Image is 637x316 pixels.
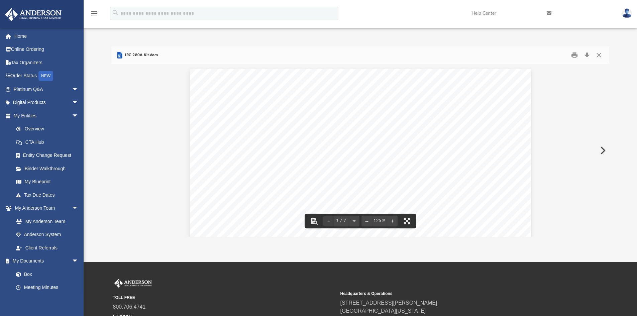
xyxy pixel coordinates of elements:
span: h [331,225,335,232]
span: e [441,225,445,232]
span: r [444,225,446,232]
span: t [329,225,331,232]
span: e [350,225,354,232]
span: . [446,225,448,232]
span: e [380,225,383,232]
img: Anderson Advisors Platinum Portal [113,279,153,288]
span: reserved. [271,217,294,224]
span: w [323,225,328,232]
span: ea [277,225,283,232]
span: of [407,225,412,232]
span: e [309,225,313,232]
span: h [296,225,300,232]
a: Tax Organizers [5,56,89,69]
small: Headquarters & Operations [340,291,563,297]
span: w [292,225,296,232]
span: u [337,225,341,232]
button: Next File [595,141,610,160]
span: v [312,225,316,232]
a: My Anderson Team [9,215,82,228]
span: by [459,217,466,224]
span: arrow_drop_down [72,96,85,110]
span: r [382,225,385,232]
span: w [355,225,360,232]
span: e [315,225,319,232]
div: File preview [111,64,610,237]
span: CODE [327,180,366,193]
span: li [433,225,436,232]
button: Zoom out [361,214,372,228]
span: t [345,225,347,232]
button: Download [581,50,593,61]
span: INTERNAL [400,165,470,178]
span: t [302,225,304,232]
span: any [468,217,477,224]
span: or [421,217,427,224]
span: h [347,225,351,232]
span: 1 / 7 [334,219,349,223]
a: Tax Due Dates [9,188,89,202]
a: Anderson System [9,228,85,241]
span: arrow_drop_down [72,109,85,123]
span: transmitted [428,217,456,224]
button: 1 / 7 [334,214,349,228]
a: Digital Productsarrow_drop_down [5,96,89,109]
div: NEW [38,71,53,81]
span: t [340,225,342,232]
a: Online Ordering [5,43,89,56]
span: s [286,225,290,232]
button: Print [568,50,581,61]
a: Overview [9,122,89,136]
span: s [304,225,307,232]
a: My Anderson Teamarrow_drop_down [5,202,85,215]
a: My Blueprint [9,175,85,189]
a: Platinum Q&Aarrow_drop_down [5,83,89,96]
span: h [415,225,419,232]
span: 280A [433,180,462,193]
div: Preview [111,46,610,237]
span: m [273,225,279,232]
span: p [376,225,380,232]
span: u [427,225,431,232]
a: Home [5,29,89,43]
span: i [395,225,396,232]
span: s [436,225,439,232]
span: h [438,225,442,232]
button: Next page [349,214,359,228]
span: USING [355,165,397,178]
button: Close [593,50,605,61]
span: IRC 280A Kit.docx [124,52,158,58]
span: arrow_drop_down [72,83,85,96]
a: Box [9,268,82,281]
span: n [400,225,404,232]
span: i [362,225,363,232]
a: [GEOGRAPHIC_DATA][US_STATE] [340,308,426,314]
i: search [112,9,119,16]
a: CTA Hub [9,135,89,149]
div: Current zoom level [372,219,387,223]
span: n [369,225,373,232]
button: Enter fullscreen [400,214,414,228]
span: FOR [323,165,352,178]
button: Toggle findbar [307,214,321,228]
span: e [366,225,370,232]
span: b [430,225,434,232]
a: [STREET_ADDRESS][PERSON_NAME] [340,300,437,306]
span: rights [254,217,267,224]
a: Meeting Minutes [9,281,85,294]
span: mi [384,225,391,232]
div: Document Viewer [111,64,610,237]
span: KIT [295,165,320,178]
span: r [360,225,362,232]
span: arrow_drop_down [72,254,85,268]
a: My Documentsarrow_drop_down [5,254,85,268]
a: Client Referrals [9,241,85,254]
img: User Pic [622,8,632,18]
span: a [299,225,303,232]
a: Entity Change Request [9,149,89,162]
span: REVENUE [259,180,324,193]
span: No [296,217,305,224]
span: o [306,225,310,232]
a: 800.706.4741 [113,304,146,310]
span: p [424,225,427,232]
